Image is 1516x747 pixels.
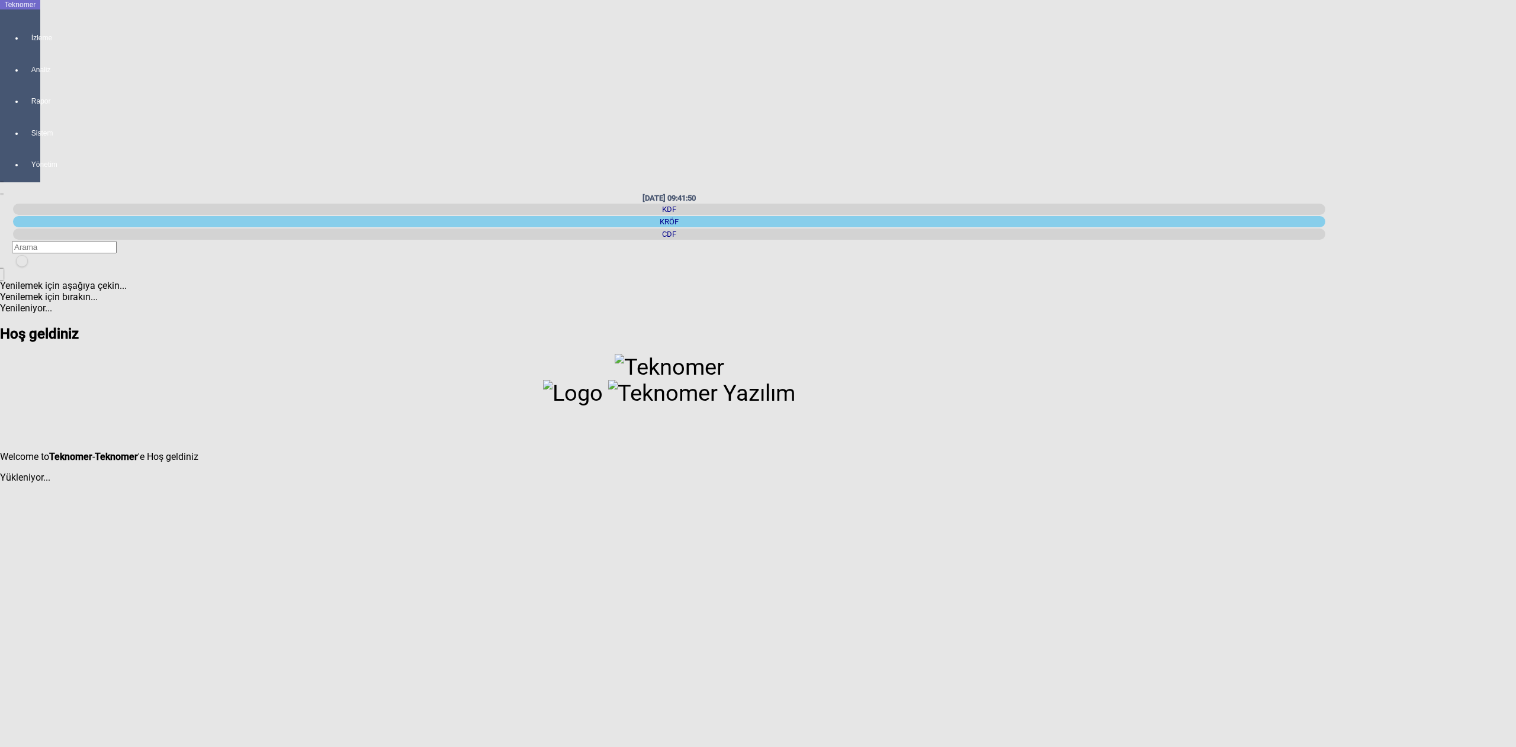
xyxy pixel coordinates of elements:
strong: Teknomer [49,451,92,462]
div: CDF [13,228,1325,240]
span: Sistem [31,128,33,138]
img: Teknomer Yazılım [608,380,795,406]
div: KRÖF [13,216,1325,227]
span: Analiz [31,65,33,75]
div: KDF [13,204,1325,215]
span: Yönetim [31,160,33,169]
span: Rapor [31,96,33,106]
img: Teknomer [615,354,724,380]
strong: Teknomer [95,451,138,462]
img: Logo [543,380,603,406]
input: Arama [12,241,117,253]
span: İzleme [31,33,33,43]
